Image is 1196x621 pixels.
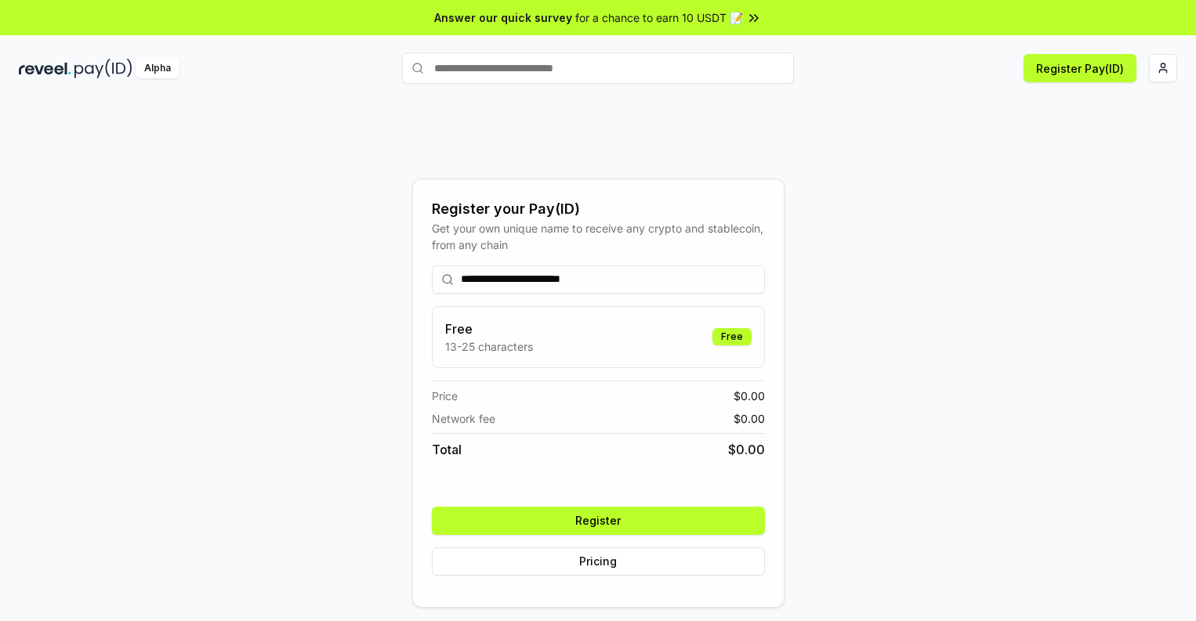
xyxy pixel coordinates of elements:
[19,59,71,78] img: reveel_dark
[1024,54,1136,82] button: Register Pay(ID)
[445,320,533,338] h3: Free
[432,220,765,253] div: Get your own unique name to receive any crypto and stablecoin, from any chain
[432,388,458,404] span: Price
[432,507,765,535] button: Register
[734,410,765,427] span: $ 0.00
[432,440,462,459] span: Total
[432,547,765,576] button: Pricing
[734,388,765,404] span: $ 0.00
[432,198,765,220] div: Register your Pay(ID)
[445,338,533,355] p: 13-25 characters
[74,59,132,78] img: pay_id
[434,9,572,26] span: Answer our quick survey
[136,59,179,78] div: Alpha
[575,9,743,26] span: for a chance to earn 10 USDT 📝
[728,440,765,459] span: $ 0.00
[432,410,495,427] span: Network fee
[712,328,752,345] div: Free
